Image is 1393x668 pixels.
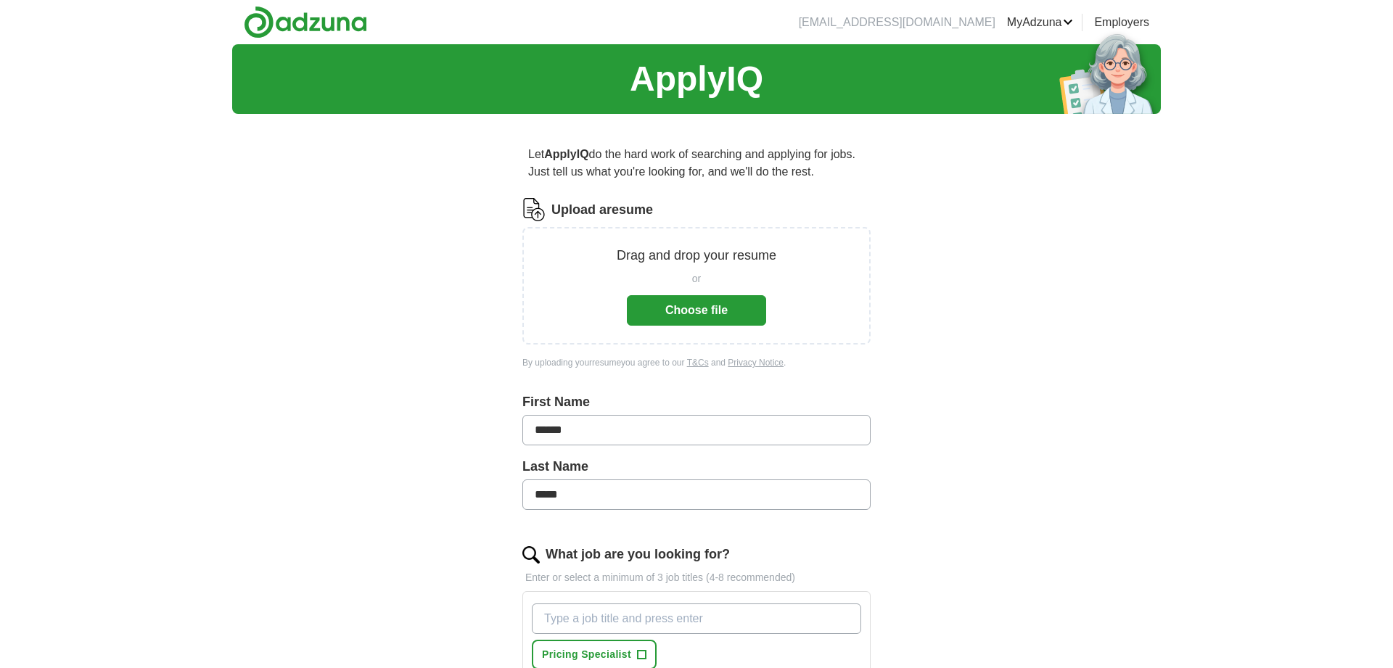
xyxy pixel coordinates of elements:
[1094,14,1149,31] a: Employers
[546,545,730,564] label: What job are you looking for?
[728,358,784,368] a: Privacy Notice
[522,392,871,412] label: First Name
[522,140,871,186] p: Let do the hard work of searching and applying for jobs. Just tell us what you're looking for, an...
[630,53,763,105] h1: ApplyIQ
[687,358,709,368] a: T&Cs
[692,271,701,286] span: or
[522,198,546,221] img: CV Icon
[522,546,540,564] img: search.png
[522,570,871,585] p: Enter or select a minimum of 3 job titles (4-8 recommended)
[1007,14,1074,31] a: MyAdzuna
[542,647,631,662] span: Pricing Specialist
[551,200,653,220] label: Upload a resume
[532,603,861,634] input: Type a job title and press enter
[522,457,871,477] label: Last Name
[617,246,776,265] p: Drag and drop your resume
[522,356,871,369] div: By uploading your resume you agree to our and .
[799,14,995,31] li: [EMAIL_ADDRESS][DOMAIN_NAME]
[544,148,588,160] strong: ApplyIQ
[244,6,367,38] img: Adzuna logo
[627,295,766,326] button: Choose file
